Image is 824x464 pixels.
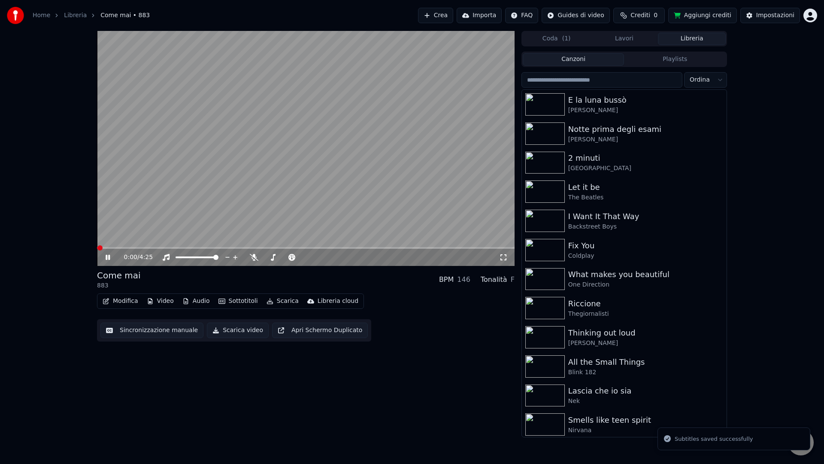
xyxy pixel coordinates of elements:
div: Notte prima degli esami [568,123,723,135]
button: Aggiungi crediti [668,8,737,23]
div: Blink 182 [568,368,723,377]
button: Playlists [624,53,726,66]
div: I Want It That Way [568,211,723,223]
button: Modifica [99,295,142,307]
button: Sottotitoli [215,295,261,307]
span: 0:00 [124,253,137,262]
div: Subtitles saved successfully [675,435,753,443]
button: FAQ [505,8,538,23]
div: Nek [568,397,723,406]
button: Audio [179,295,213,307]
span: Come mai • 883 [100,11,150,20]
span: ( 1 ) [562,34,571,43]
div: All the Small Things [568,356,723,368]
div: [PERSON_NAME] [568,339,723,348]
button: Scarica video [207,323,269,338]
div: One Direction [568,281,723,289]
div: Lascia che io sia [568,385,723,397]
button: Libreria [658,33,726,45]
button: Crea [418,8,453,23]
div: Backstreet Boys [568,223,723,231]
div: Riccione [568,298,723,310]
div: Thegiornalisti [568,310,723,318]
div: [PERSON_NAME] [568,106,723,115]
div: F [511,275,515,285]
a: Libreria [64,11,87,20]
div: E la luna bussò [568,94,723,106]
div: The Beatles [568,193,723,202]
button: Canzoni [523,53,624,66]
span: 4:25 [139,253,153,262]
button: Guides di video [542,8,609,23]
div: Tonalità [481,275,507,285]
div: BPM [439,275,454,285]
button: Coda [523,33,591,45]
button: Crediti0 [613,8,665,23]
button: Scarica [263,295,302,307]
div: Libreria cloud [318,297,358,305]
button: Lavori [591,33,658,45]
div: / [124,253,145,262]
div: Smells like teen spirit [568,414,723,426]
div: What makes you beautiful [568,269,723,281]
button: Impostazioni [740,8,800,23]
div: Nirvana [568,426,723,435]
div: Come mai [97,269,141,281]
div: [GEOGRAPHIC_DATA] [568,164,723,173]
div: 2 minuti [568,152,723,164]
button: Importa [457,8,502,23]
span: Crediti [630,11,650,20]
button: Sincronizzazione manuale [100,323,203,338]
a: Home [33,11,50,20]
div: Thinking out loud [568,327,723,339]
button: Apri Schermo Duplicato [272,323,368,338]
div: Coldplay [568,252,723,260]
div: Fix You [568,240,723,252]
span: Ordina [690,76,710,84]
div: Let it be [568,181,723,193]
span: 0 [654,11,657,20]
button: Video [143,295,177,307]
img: youka [7,7,24,24]
div: 146 [457,275,470,285]
nav: breadcrumb [33,11,150,20]
div: 883 [97,281,141,290]
div: Impostazioni [756,11,794,20]
div: [PERSON_NAME] [568,135,723,144]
